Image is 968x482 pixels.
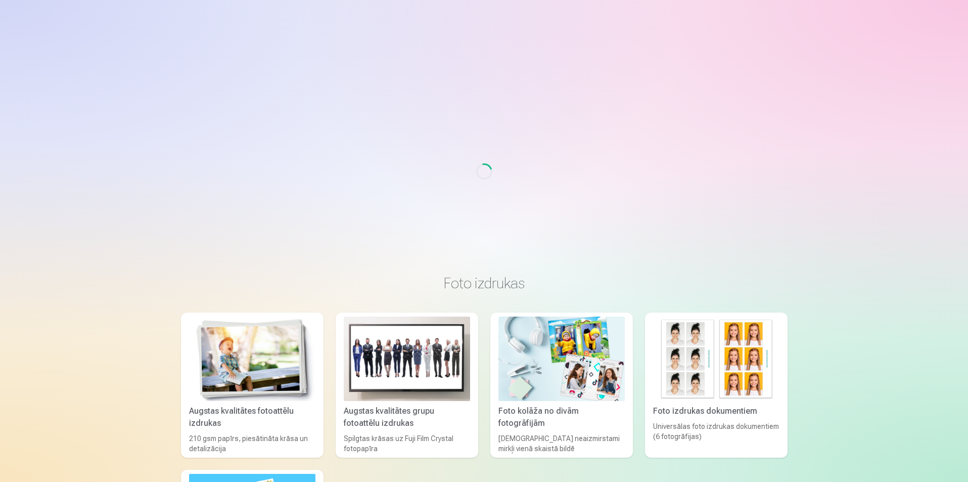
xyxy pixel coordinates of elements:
img: Augstas kvalitātes fotoattēlu izdrukas [189,317,315,401]
img: Foto kolāža no divām fotogrāfijām [498,317,625,401]
h3: Foto izdrukas [189,274,779,292]
div: Spilgtas krāsas uz Fuji Film Crystal fotopapīra [340,433,474,454]
div: Foto kolāža no divām fotogrāfijām [494,405,629,429]
div: Foto izdrukas dokumentiem [649,405,783,417]
a: Augstas kvalitātes fotoattēlu izdrukasAugstas kvalitātes fotoattēlu izdrukas210 gsm papīrs, piesā... [181,313,324,458]
div: 210 gsm papīrs, piesātināta krāsa un detalizācija [185,433,319,454]
a: Foto izdrukas dokumentiemFoto izdrukas dokumentiemUniversālas foto izdrukas dokumentiem (6 fotogr... [645,313,788,458]
a: Foto kolāža no divām fotogrāfijāmFoto kolāža no divām fotogrāfijām[DEMOGRAPHIC_DATA] neaizmirstam... [490,313,633,458]
div: [DEMOGRAPHIC_DATA] neaizmirstami mirkļi vienā skaistā bildē [494,433,629,454]
a: Augstas kvalitātes grupu fotoattēlu izdrukasAugstas kvalitātes grupu fotoattēlu izdrukasSpilgtas ... [336,313,478,458]
div: Augstas kvalitātes grupu fotoattēlu izdrukas [340,405,474,429]
div: Augstas kvalitātes fotoattēlu izdrukas [185,405,319,429]
img: Foto izdrukas dokumentiem [653,317,779,401]
img: Augstas kvalitātes grupu fotoattēlu izdrukas [344,317,470,401]
div: Universālas foto izdrukas dokumentiem (6 fotogrāfijas) [649,421,783,454]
